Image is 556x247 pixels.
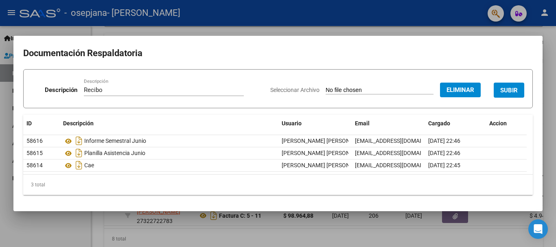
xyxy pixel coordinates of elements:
[23,175,533,195] div: 3 total
[428,120,450,127] span: Cargado
[23,46,533,61] h2: Documentación Respaldatoria
[26,138,43,144] span: 58616
[282,120,302,127] span: Usuario
[440,83,481,97] button: Eliminar
[282,150,370,156] span: [PERSON_NAME] [PERSON_NAME]
[352,115,425,132] datatable-header-cell: Email
[74,134,84,147] i: Descargar documento
[428,150,460,156] span: [DATE] 22:46
[355,120,370,127] span: Email
[494,83,524,98] button: SUBIR
[270,87,320,93] span: Seleccionar Archivo
[282,162,370,168] span: [PERSON_NAME] [PERSON_NAME]
[26,162,43,168] span: 58614
[63,134,275,147] div: Informe Semestral Junio
[500,87,518,94] span: SUBIR
[60,115,278,132] datatable-header-cell: Descripción
[428,138,460,144] span: [DATE] 22:46
[63,146,275,160] div: Planilla Asistencia Junio
[74,146,84,160] i: Descargar documento
[355,138,445,144] span: [EMAIL_ADDRESS][DOMAIN_NAME]
[26,150,43,156] span: 58615
[282,138,370,144] span: [PERSON_NAME] [PERSON_NAME]
[428,162,460,168] span: [DATE] 22:45
[26,120,32,127] span: ID
[489,120,507,127] span: Accion
[45,85,77,95] p: Descripción
[528,219,548,239] div: Open Intercom Messenger
[278,115,352,132] datatable-header-cell: Usuario
[447,86,474,94] span: Eliminar
[63,159,275,172] div: Cae
[74,159,84,172] i: Descargar documento
[355,162,445,168] span: [EMAIL_ADDRESS][DOMAIN_NAME]
[355,150,445,156] span: [EMAIL_ADDRESS][DOMAIN_NAME]
[486,115,527,132] datatable-header-cell: Accion
[425,115,486,132] datatable-header-cell: Cargado
[23,115,60,132] datatable-header-cell: ID
[63,120,94,127] span: Descripción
